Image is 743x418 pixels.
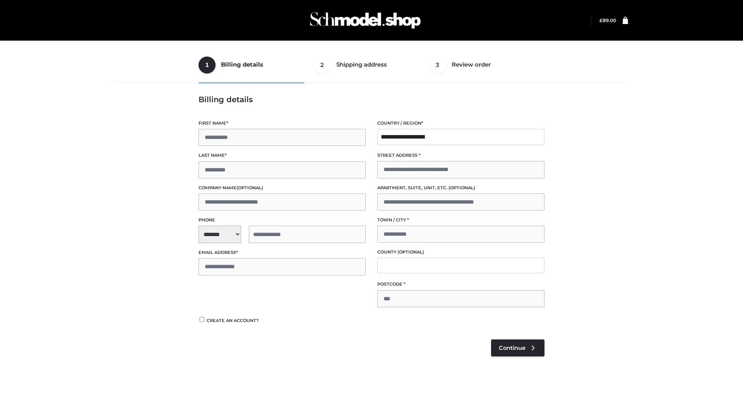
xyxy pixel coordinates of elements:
[377,152,544,159] label: Street address
[199,120,366,127] label: First name
[236,185,263,190] span: (optional)
[199,184,366,192] label: Company name
[449,185,475,190] span: (optional)
[377,281,544,288] label: Postcode
[199,216,366,224] label: Phone
[199,152,366,159] label: Last name
[377,216,544,224] label: Town / City
[491,339,544,356] a: Continue
[599,17,616,23] a: £89.00
[377,120,544,127] label: Country / Region
[599,17,603,23] span: £
[377,248,544,256] label: County
[499,344,526,351] span: Continue
[307,5,423,36] img: Schmodel Admin 964
[199,249,366,256] label: Email address
[599,17,616,23] bdi: 89.00
[199,95,544,104] h3: Billing details
[377,184,544,192] label: Apartment, suite, unit, etc.
[397,249,424,255] span: (optional)
[207,318,259,323] span: Create an account?
[199,317,205,322] input: Create an account?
